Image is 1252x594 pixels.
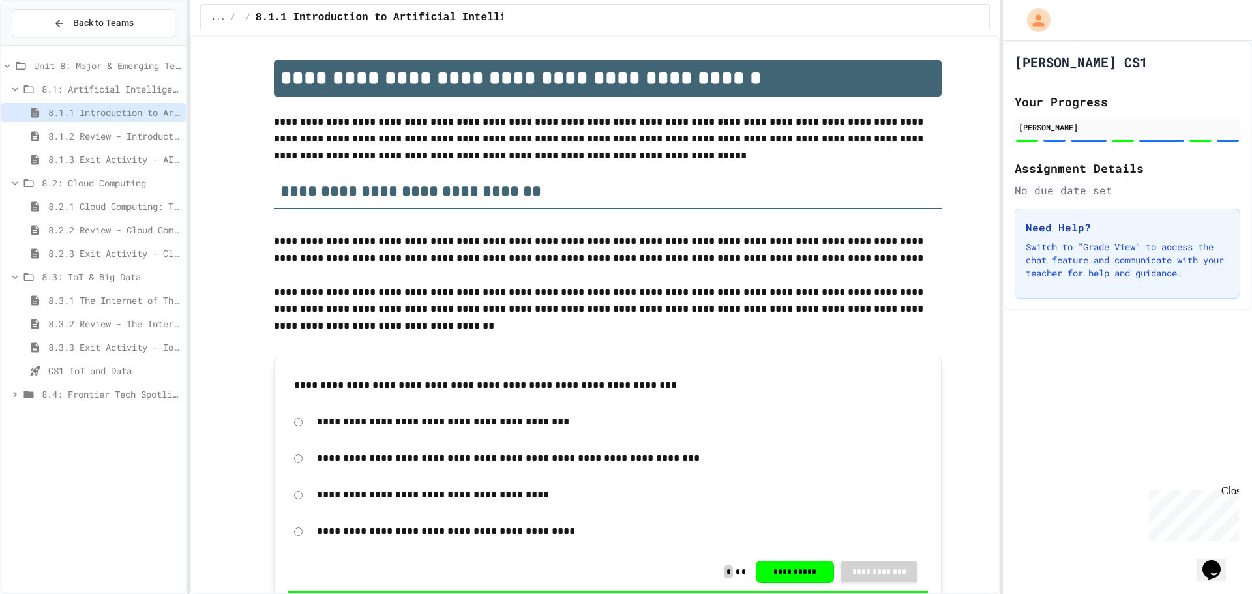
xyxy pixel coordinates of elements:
iframe: chat widget [1144,485,1239,541]
iframe: chat widget [1197,542,1239,581]
span: 8.2.1 Cloud Computing: Transforming the Digital World [48,200,181,213]
h3: Need Help? [1026,220,1229,235]
div: No due date set [1015,183,1240,198]
h2: Assignment Details [1015,159,1240,177]
div: Chat with us now!Close [5,5,90,83]
span: 8.1: Artificial Intelligence Basics [42,82,181,96]
span: 8.1.2 Review - Introduction to Artificial Intelligence [48,129,181,143]
span: ... [211,12,226,23]
span: / [246,12,250,23]
h2: Your Progress [1015,93,1240,111]
h1: [PERSON_NAME] CS1 [1015,53,1148,71]
span: 8.3.3 Exit Activity - IoT Data Detective Challenge [48,340,181,354]
div: My Account [1013,5,1054,35]
span: 8.4: Frontier Tech Spotlight [42,387,181,401]
span: 8.3.2 Review - The Internet of Things and Big Data [48,317,181,331]
span: 8.1.1 Introduction to Artificial Intelligence [256,10,537,25]
span: 8.3.1 The Internet of Things and Big Data: Our Connected Digital World [48,293,181,307]
span: Back to Teams [73,16,134,30]
span: 8.1.1 Introduction to Artificial Intelligence [48,106,181,119]
span: 8.2.2 Review - Cloud Computing [48,223,181,237]
span: 8.1.3 Exit Activity - AI Detective [48,153,181,166]
p: Switch to "Grade View" to access the chat feature and communicate with your teacher for help and ... [1026,241,1229,280]
button: Back to Teams [12,9,175,37]
span: CS1 IoT and Data [48,364,181,378]
div: [PERSON_NAME] [1019,121,1236,133]
span: 8.3: IoT & Big Data [42,270,181,284]
span: Unit 8: Major & Emerging Technologies [34,59,181,72]
span: 8.2.3 Exit Activity - Cloud Service Detective [48,246,181,260]
span: 8.2: Cloud Computing [42,176,181,190]
span: / [230,12,235,23]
